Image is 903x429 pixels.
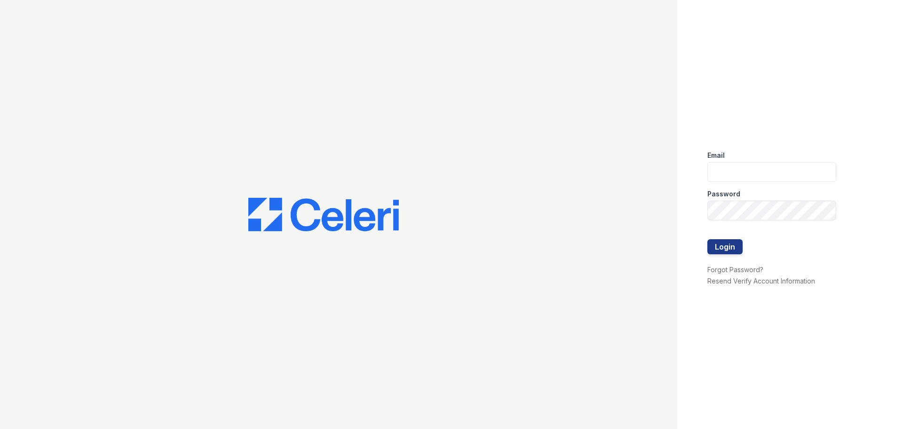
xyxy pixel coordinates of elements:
[707,151,725,160] label: Email
[707,189,740,199] label: Password
[248,198,399,232] img: CE_Logo_Blue-a8612792a0a2168367f1c8372b55b34899dd931a85d93a1a3d3e32e68fde9ad4.png
[707,239,743,254] button: Login
[707,266,763,274] a: Forgot Password?
[707,277,815,285] a: Resend Verify Account Information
